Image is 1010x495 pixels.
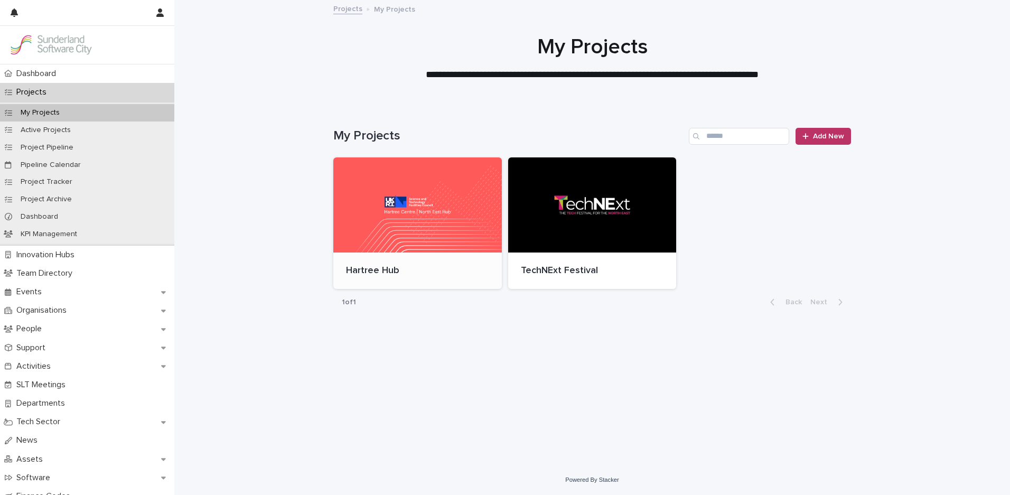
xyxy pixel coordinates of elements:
[508,157,677,289] a: TechNExt Festival
[12,195,80,204] p: Project Archive
[12,69,64,79] p: Dashboard
[12,324,50,334] p: People
[12,178,81,186] p: Project Tracker
[12,361,59,371] p: Activities
[12,212,67,221] p: Dashboard
[8,34,93,55] img: Kay6KQejSz2FjblR6DWv
[12,143,82,152] p: Project Pipeline
[12,417,69,427] p: Tech Sector
[12,380,74,390] p: SLT Meetings
[12,305,75,315] p: Organisations
[12,126,79,135] p: Active Projects
[779,298,802,306] span: Back
[333,128,685,144] h1: My Projects
[796,128,851,145] a: Add New
[333,289,364,315] p: 1 of 1
[12,108,68,117] p: My Projects
[813,133,844,140] span: Add New
[521,265,664,277] p: TechNExt Festival
[12,268,81,278] p: Team Directory
[12,161,89,170] p: Pipeline Calendar
[12,435,46,445] p: News
[12,473,59,483] p: Software
[12,343,54,353] p: Support
[333,34,851,60] h1: My Projects
[689,128,789,145] input: Search
[12,230,86,239] p: KPI Management
[333,2,362,14] a: Projects
[374,3,415,14] p: My Projects
[12,287,50,297] p: Events
[12,454,51,464] p: Assets
[12,398,73,408] p: Departments
[810,298,834,306] span: Next
[346,265,489,277] p: Hartree Hub
[12,250,83,260] p: Innovation Hubs
[565,477,619,483] a: Powered By Stacker
[762,297,806,307] button: Back
[12,87,55,97] p: Projects
[806,297,851,307] button: Next
[333,157,502,289] a: Hartree Hub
